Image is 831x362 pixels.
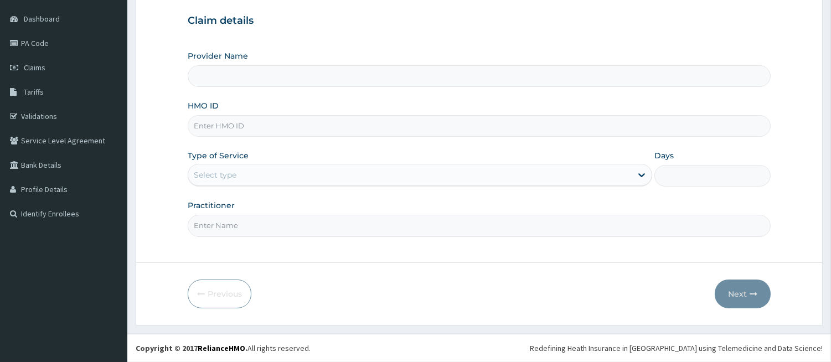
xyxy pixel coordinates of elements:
[188,50,248,61] label: Provider Name
[188,215,771,236] input: Enter Name
[715,280,771,308] button: Next
[188,100,219,111] label: HMO ID
[188,280,251,308] button: Previous
[24,63,45,73] span: Claims
[188,150,249,161] label: Type of Service
[530,343,823,354] div: Redefining Heath Insurance in [GEOGRAPHIC_DATA] using Telemedicine and Data Science!
[127,334,831,362] footer: All rights reserved.
[194,169,236,180] div: Select type
[198,343,245,353] a: RelianceHMO
[24,87,44,97] span: Tariffs
[188,15,771,27] h3: Claim details
[136,343,247,353] strong: Copyright © 2017 .
[188,115,771,137] input: Enter HMO ID
[24,14,60,24] span: Dashboard
[188,200,235,211] label: Practitioner
[654,150,674,161] label: Days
